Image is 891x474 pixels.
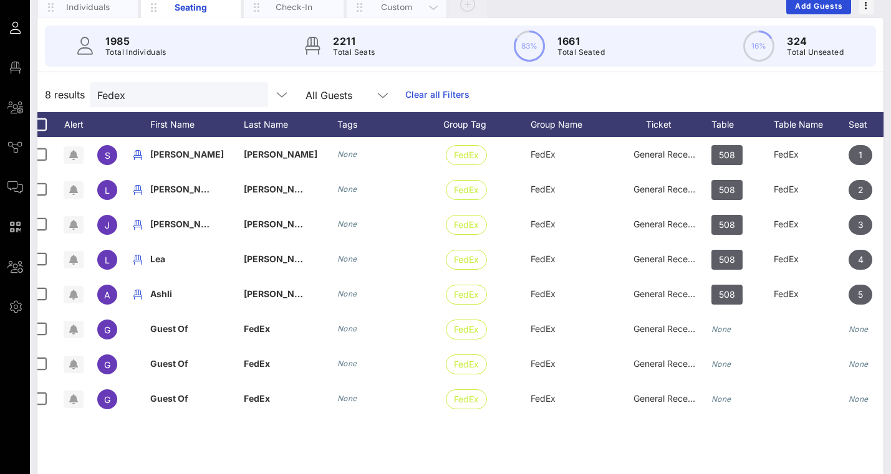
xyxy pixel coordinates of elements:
[787,34,844,49] p: 324
[244,149,317,159] span: [PERSON_NAME]
[531,184,556,194] span: FedEx
[150,288,172,299] span: Ashli
[719,285,735,305] span: 508
[337,359,357,368] i: None
[306,90,352,101] div: All Guests
[150,184,224,194] span: [PERSON_NAME]
[150,254,165,264] span: Lea
[150,358,188,369] span: Guest Of
[337,149,357,159] i: None
[105,255,110,265] span: L
[337,324,357,333] i: None
[333,34,375,49] p: 2211
[858,215,864,235] span: 3
[337,219,357,229] i: None
[787,46,844,59] p: Total Unseated
[858,285,863,305] span: 5
[454,216,479,234] span: FedEx
[859,145,862,165] span: 1
[298,82,398,107] div: All Guests
[633,323,708,334] span: General Reception
[150,149,224,159] span: [PERSON_NAME]
[633,184,708,194] span: General Reception
[531,393,556,404] span: FedEx
[633,288,708,299] span: General Reception
[531,358,556,369] span: FedEx
[531,149,556,159] span: FedEx
[244,358,270,369] span: FedEx
[858,180,864,200] span: 2
[454,320,479,339] span: FedEx
[774,277,849,311] div: FedEx
[60,1,116,13] div: Individuals
[244,323,270,334] span: FedEx
[858,250,864,270] span: 4
[58,112,89,137] div: Alert
[104,290,110,300] span: A
[531,288,556,299] span: FedEx
[244,254,317,264] span: [PERSON_NAME]
[104,325,110,335] span: G
[719,145,735,165] span: 508
[337,289,357,298] i: None
[849,325,869,334] i: None
[719,250,735,270] span: 508
[531,254,556,264] span: FedEx
[337,184,357,194] i: None
[531,219,556,229] span: FedEx
[150,323,188,334] span: Guest Of
[633,149,708,159] span: General Reception
[337,112,443,137] div: Tags
[849,394,869,404] i: None
[150,112,244,137] div: First Name
[244,184,317,194] span: [PERSON_NAME]
[150,393,188,404] span: Guest Of
[774,112,849,137] div: Table Name
[405,88,470,102] a: Clear all Filters
[454,146,479,164] span: FedEx
[104,394,110,405] span: G
[244,288,317,299] span: [PERSON_NAME]
[104,359,110,370] span: G
[794,1,844,11] span: Add Guests
[719,215,735,235] span: 508
[711,112,774,137] div: Table
[774,207,849,242] div: FedEx
[711,359,731,369] i: None
[105,220,110,230] span: J
[719,180,735,200] span: 508
[163,1,219,14] div: Seating
[633,393,708,404] span: General Reception
[454,250,479,269] span: FedEx
[105,150,110,161] span: S
[244,112,337,137] div: Last Name
[454,181,479,199] span: FedEx
[774,242,849,277] div: FedEx
[774,172,849,207] div: FedEx
[443,112,531,137] div: Group Tag
[105,46,166,59] p: Total Individuals
[557,34,605,49] p: 1661
[711,394,731,404] i: None
[774,137,849,172] div: FedEx
[337,394,357,403] i: None
[633,254,708,264] span: General Reception
[531,112,618,137] div: Group Name
[454,355,479,374] span: FedEx
[557,46,605,59] p: Total Seated
[369,1,425,13] div: Custom
[849,359,869,369] i: None
[618,112,711,137] div: Ticket
[150,219,224,229] span: [PERSON_NAME]
[711,325,731,334] i: None
[105,185,110,196] span: L
[244,393,270,404] span: FedEx
[531,323,556,334] span: FedEx
[244,219,317,229] span: [PERSON_NAME]
[633,358,708,369] span: General Reception
[454,285,479,304] span: FedEx
[454,390,479,409] span: FedEx
[45,87,85,102] span: 8 results
[337,254,357,263] i: None
[266,1,322,13] div: Check-In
